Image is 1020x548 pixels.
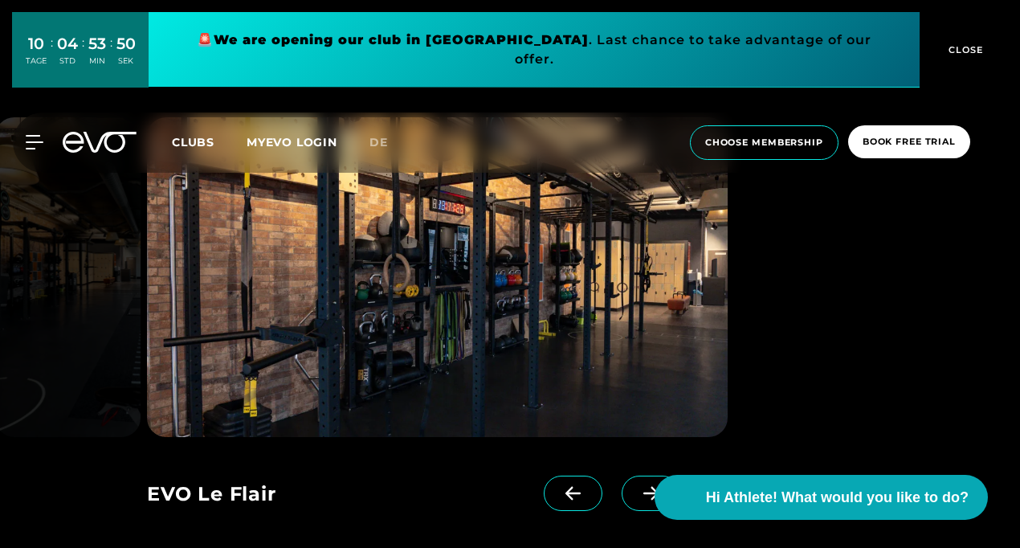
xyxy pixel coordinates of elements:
a: book free trial [843,125,975,160]
span: Hi Athlete! What would you like to do? [706,487,969,509]
div: : [51,34,53,76]
div: STD [57,55,78,67]
div: EVO Le Flair [147,476,544,516]
button: CLOSE [920,12,1008,88]
div: 53 [88,32,106,55]
div: MIN [88,55,106,67]
img: evofitness [147,117,728,437]
div: : [110,34,112,76]
a: MYEVO LOGIN [247,135,337,149]
a: Clubs [172,134,247,149]
span: CLOSE [945,43,984,57]
div: 50 [116,32,136,55]
div: TAGE [26,55,47,67]
span: choose membership [705,136,823,149]
div: 04 [57,32,78,55]
div: SEK [116,55,136,67]
span: Clubs [172,135,214,149]
a: choose membership [685,125,843,160]
span: book free trial [863,135,956,149]
span: de [369,135,388,149]
a: de [369,133,407,152]
div: 10 [26,32,47,55]
button: Hi Athlete! What would you like to do? [655,475,988,520]
div: : [82,34,84,76]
